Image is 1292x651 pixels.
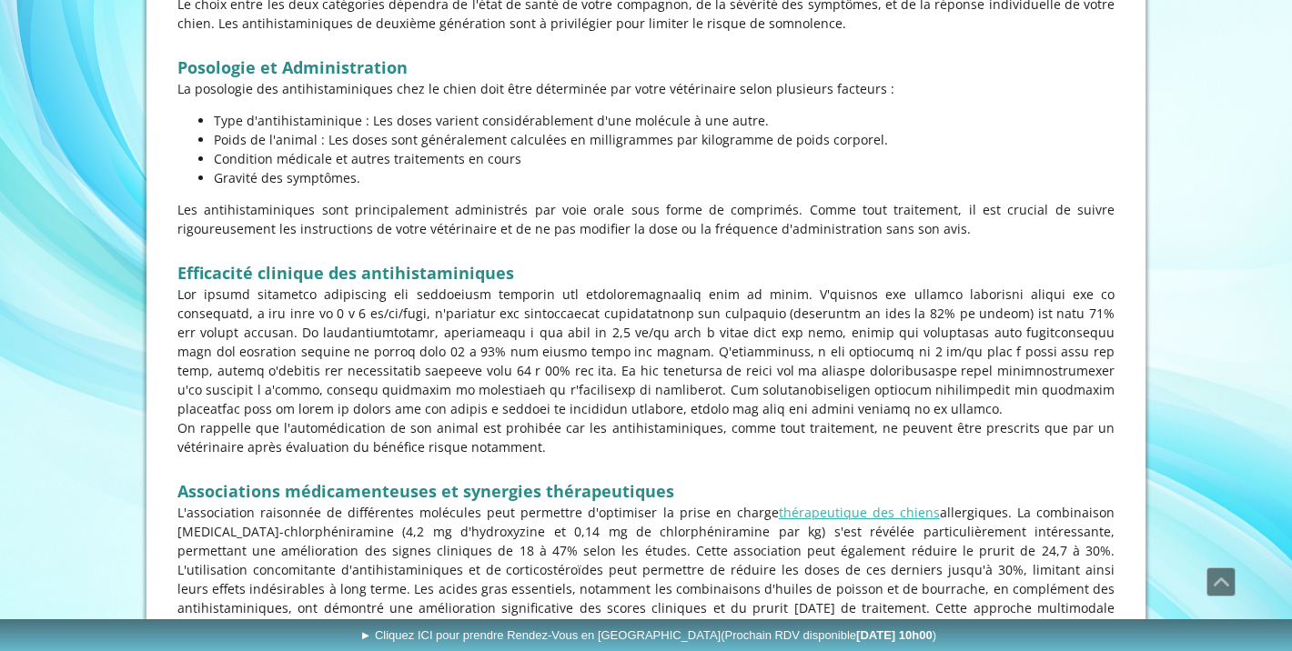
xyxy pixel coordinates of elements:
span: (Prochain RDV disponible ) [721,628,936,642]
a: Défiler vers le haut [1206,567,1236,596]
a: thérapeutique des chiens [779,504,940,521]
strong: Posologie et Administration [177,56,408,78]
p: On rappelle que l'automédication de son animal est prohibée car les antihistaminiques, comme tout... [177,418,1115,456]
p: La posologie des antihistaminiques chez le chien doit être déterminée par votre vétérinaire selon... [177,79,1115,98]
strong: Associations médicamenteuses et synergies thérapeutiques [177,480,674,502]
p: Type d'antihistaminique : Les doses varient considérablement d'une molécule à une autre. [214,111,1115,130]
b: [DATE] 10h00 [856,628,933,642]
p: Poids de l'animal : Les doses sont généralement calculées en milligrammes par kilogramme de poids... [214,130,1115,149]
p: Gravité des symptômes. [214,168,1115,187]
span: ► Cliquez ICI pour prendre Rendez-Vous en [GEOGRAPHIC_DATA] [359,628,936,642]
strong: Efficacité clinique des antihistaminiques [177,262,514,284]
span: Défiler vers le haut [1207,568,1235,596]
p: Condition médicale et autres traitements en cours [214,149,1115,168]
p: Les antihistaminiques sont principalement administrés par voie orale sous forme de comprimés. Com... [177,200,1115,238]
p: Lor ipsumd sitametco adipiscing eli seddoeiusm temporin utl etdoloremagnaaliq enim ad minim. V'qu... [177,285,1115,418]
